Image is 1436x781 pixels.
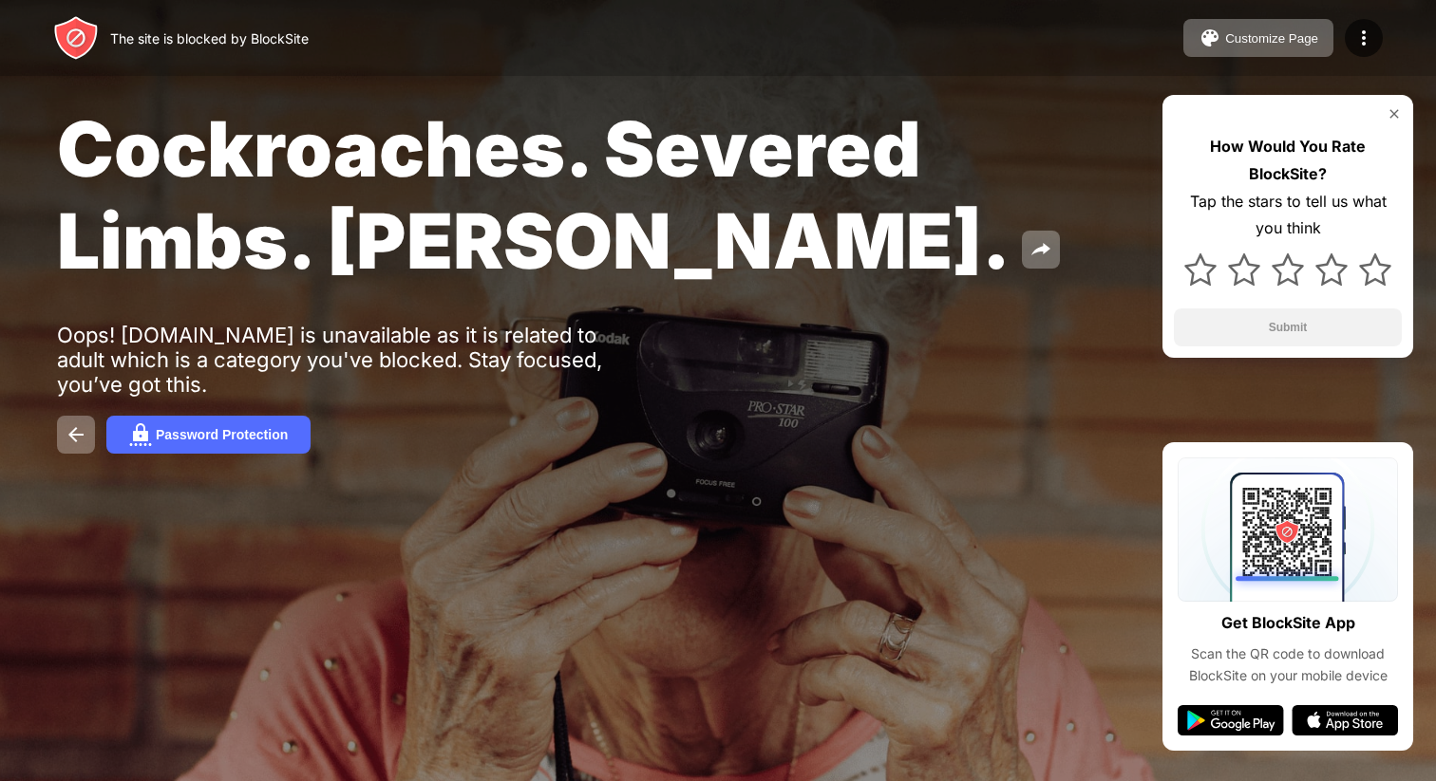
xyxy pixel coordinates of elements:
img: header-logo.svg [53,15,99,61]
img: star.svg [1359,253,1391,286]
div: Tap the stars to tell us what you think [1174,188,1402,243]
div: Scan the QR code to download BlockSite on your mobile device [1178,643,1398,686]
img: rate-us-close.svg [1387,106,1402,121]
div: Customize Page [1225,31,1318,46]
img: share.svg [1030,238,1052,261]
img: star.svg [1228,253,1260,286]
img: star.svg [1315,253,1348,286]
div: The site is blocked by BlockSite [110,30,309,46]
img: back.svg [65,423,87,446]
img: pallet.svg [1199,27,1221,49]
img: google-play.svg [1178,705,1284,735]
img: star.svg [1272,253,1304,286]
div: How Would You Rate BlockSite? [1174,133,1402,188]
div: Oops! [DOMAIN_NAME] is unavailable as it is related to adult which is a category you've blocked. ... [57,323,644,397]
button: Customize Page [1183,19,1333,57]
button: Password Protection [106,416,311,454]
img: password.svg [129,423,152,446]
span: Cockroaches. Severed Limbs. [PERSON_NAME]. [57,102,1011,287]
img: menu-icon.svg [1352,27,1375,49]
div: Password Protection [156,427,288,442]
img: app-store.svg [1292,705,1398,735]
button: Submit [1174,308,1402,346]
div: Get BlockSite App [1221,609,1355,637]
img: star.svg [1184,253,1217,286]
